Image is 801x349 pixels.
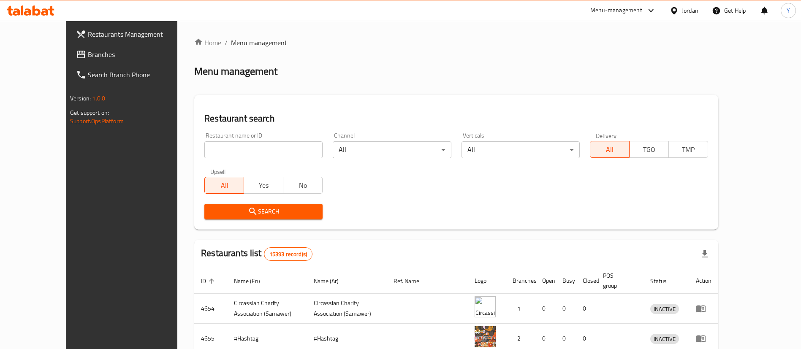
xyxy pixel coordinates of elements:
span: All [594,143,626,156]
button: TMP [668,141,708,158]
span: INACTIVE [650,334,679,344]
a: Home [194,38,221,48]
span: TMP [672,143,705,156]
th: Logo [468,268,506,294]
nav: breadcrumb [194,38,718,48]
div: Menu-management [590,5,642,16]
span: 15393 record(s) [264,250,312,258]
div: All [333,141,451,158]
h2: Restaurants list [201,247,312,261]
label: Delivery [596,133,617,138]
span: Ref. Name [394,276,430,286]
td: 1 [506,294,535,324]
td: 4654 [194,294,227,324]
span: Search [211,206,316,217]
span: Name (En) [234,276,271,286]
a: Search Branch Phone [69,65,200,85]
span: Branches [88,49,193,60]
span: INACTIVE [650,304,679,314]
div: Jordan [682,6,698,15]
span: ID [201,276,217,286]
td: 0 [556,294,576,324]
span: Menu management [231,38,287,48]
div: INACTIVE [650,304,679,314]
span: Y [787,6,790,15]
span: 1.0.0 [92,93,105,104]
li: / [225,38,228,48]
span: Search Branch Phone [88,70,193,80]
a: Restaurants Management [69,24,200,44]
span: TGO [633,143,665,156]
img: #Hashtag [475,326,496,347]
span: Restaurants Management [88,29,193,39]
img: ​Circassian ​Charity ​Association​ (Samawer) [475,296,496,317]
div: Menu [696,333,711,344]
td: ​Circassian ​Charity ​Association​ (Samawer) [227,294,307,324]
button: Search [204,204,323,219]
div: All [462,141,580,158]
th: Action [689,268,718,294]
input: Search for restaurant name or ID.. [204,141,323,158]
div: Menu [696,303,711,314]
div: Export file [695,244,715,264]
td: 0 [576,294,596,324]
span: Version: [70,93,91,104]
a: Support.OpsPlatform [70,116,124,127]
th: Branches [506,268,535,294]
span: Status [650,276,678,286]
button: TGO [629,141,669,158]
div: INACTIVE [650,334,679,344]
h2: Restaurant search [204,112,708,125]
th: Busy [556,268,576,294]
td: 0 [535,294,556,324]
button: No [283,177,323,194]
td: ​Circassian ​Charity ​Association​ (Samawer) [307,294,387,324]
span: POS group [603,271,633,291]
h2: Menu management [194,65,277,78]
span: All [208,179,241,192]
th: Closed [576,268,596,294]
span: Name (Ar) [314,276,350,286]
div: Total records count [264,247,312,261]
button: All [204,177,244,194]
th: Open [535,268,556,294]
label: Upsell [210,168,226,174]
button: All [590,141,630,158]
span: Get support on: [70,107,109,118]
button: Yes [244,177,283,194]
a: Branches [69,44,200,65]
span: No [287,179,319,192]
span: Yes [247,179,280,192]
